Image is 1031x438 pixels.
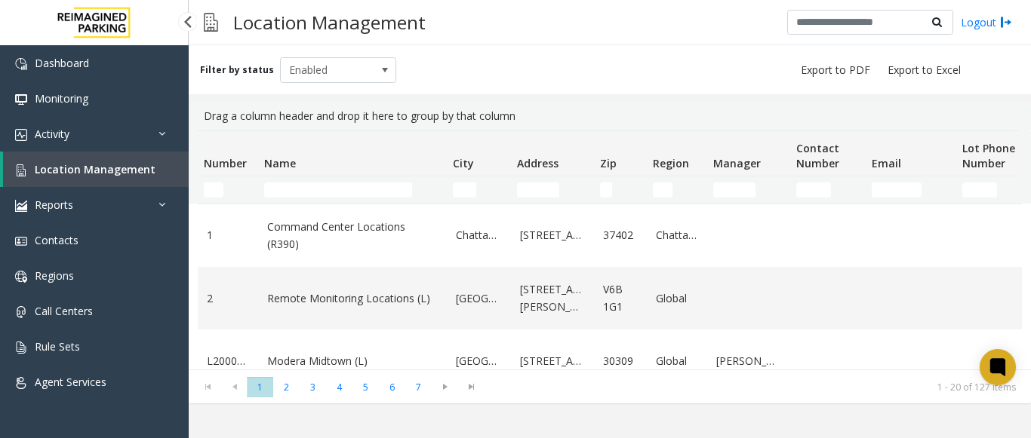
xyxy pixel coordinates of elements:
[656,227,698,244] a: Chattanooga
[189,130,1031,369] div: Data table
[379,377,405,397] span: Page 6
[198,176,258,204] td: Number Filter
[435,381,455,393] span: Go to the next page
[653,156,689,170] span: Region
[15,377,27,389] img: 'icon'
[35,233,78,247] span: Contacts
[15,164,27,176] img: 'icon'
[795,60,876,81] button: Export to PDF
[15,306,27,318] img: 'icon'
[432,376,458,397] span: Go to the next page
[35,56,89,70] span: Dashboard
[866,176,956,204] td: Email Filter
[15,200,27,212] img: 'icon'
[453,156,474,170] span: City
[872,182,922,198] input: Email Filter
[207,227,249,244] a: 1
[15,235,27,247] img: 'icon'
[35,339,80,354] span: Rule Sets
[461,381,482,393] span: Go to the last page
[603,227,638,244] a: 37402
[653,182,672,198] input: Region Filter
[656,290,698,307] a: Global
[453,182,476,198] input: City Filter
[517,182,559,198] input: Address Filter
[35,91,88,106] span: Monitoring
[15,271,27,283] img: 'icon'
[796,182,831,198] input: Contact Number Filter
[207,353,249,369] a: L20000500
[594,176,647,204] td: Zip Filter
[647,176,707,204] td: Region Filter
[520,281,585,315] a: [STREET_ADDRESS][PERSON_NAME]
[882,60,967,81] button: Export to Excel
[273,377,300,397] span: Page 2
[267,290,438,307] a: Remote Monitoring Locations (L)
[281,58,373,82] span: Enabled
[35,304,93,318] span: Call Centers
[1000,14,1012,30] img: logout
[204,4,218,41] img: pageIcon
[200,63,274,77] label: Filter by status
[15,342,27,354] img: 'icon'
[600,156,617,170] span: Zip
[796,141,839,170] span: Contact Number
[961,14,1012,30] a: Logout
[226,4,433,41] h3: Location Management
[35,375,106,389] span: Agent Services
[713,156,761,170] span: Manager
[600,182,612,198] input: Zip Filter
[790,176,866,204] td: Contact Number Filter
[801,63,870,78] span: Export to PDF
[35,198,73,212] span: Reports
[35,268,74,283] span: Regions
[458,376,485,397] span: Go to the last page
[264,156,296,170] span: Name
[603,353,638,369] a: 30309
[447,176,511,204] td: City Filter
[456,353,502,369] a: [GEOGRAPHIC_DATA]
[962,141,1015,170] span: Lot Phone Number
[707,176,790,204] td: Manager Filter
[511,176,594,204] td: Address Filter
[603,281,638,315] a: V6B 1G1
[267,353,438,369] a: Modera Midtown (L)
[517,156,559,170] span: Address
[15,93,27,106] img: 'icon'
[15,58,27,70] img: 'icon'
[405,377,432,397] span: Page 7
[35,127,69,141] span: Activity
[494,381,1016,394] kendo-pager-info: 1 - 20 of 127 items
[456,290,502,307] a: [GEOGRAPHIC_DATA]
[962,182,997,198] input: Lot Phone Number Filter
[264,182,412,198] input: Name Filter
[35,162,155,176] span: Location Management
[888,63,961,78] span: Export to Excel
[3,152,189,187] a: Location Management
[204,182,223,198] input: Number Filter
[267,219,438,253] a: Command Center Locations (R390)
[300,377,326,397] span: Page 3
[207,290,249,307] a: 2
[258,176,447,204] td: Name Filter
[456,227,502,244] a: Chattanooga
[872,156,901,170] span: Email
[520,227,585,244] a: [STREET_ADDRESS]
[716,353,781,369] a: [PERSON_NAME]
[247,377,273,397] span: Page 1
[713,182,756,198] input: Manager Filter
[198,102,1022,130] div: Drag a column header and drop it here to group by that column
[656,353,698,369] a: Global
[520,353,585,369] a: [STREET_ADDRESS]
[352,377,379,397] span: Page 5
[326,377,352,397] span: Page 4
[204,156,247,170] span: Number
[15,129,27,141] img: 'icon'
